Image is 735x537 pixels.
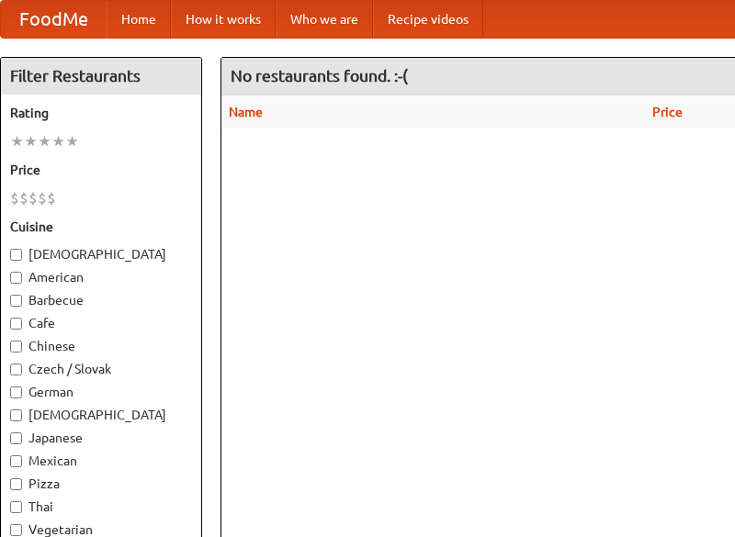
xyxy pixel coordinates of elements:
a: FoodMe [1,1,107,38]
h4: Filter Restaurants [1,58,201,95]
input: American [10,272,22,284]
label: German [10,383,192,401]
input: Barbecue [10,295,22,307]
label: Chinese [10,337,192,355]
a: Name [229,105,263,119]
li: $ [19,188,28,208]
h5: Price [10,161,192,179]
label: Thai [10,498,192,516]
input: [DEMOGRAPHIC_DATA] [10,409,22,421]
h5: Cuisine [10,218,192,236]
li: $ [28,188,38,208]
li: ★ [65,131,79,151]
a: Price [652,105,683,119]
input: Chinese [10,341,22,352]
ng-pluralize: No restaurants found. :-( [231,67,408,84]
li: ★ [10,131,24,151]
a: Recipe videos [373,1,483,38]
li: $ [10,188,19,208]
a: How it works [171,1,276,38]
label: Cafe [10,314,192,332]
label: Barbecue [10,291,192,309]
a: Who we are [276,1,373,38]
input: [DEMOGRAPHIC_DATA] [10,249,22,261]
input: Thai [10,501,22,513]
input: Japanese [10,432,22,444]
li: ★ [24,131,38,151]
input: Pizza [10,478,22,490]
a: Home [107,1,171,38]
h5: Rating [10,104,192,122]
input: German [10,386,22,398]
li: ★ [51,131,65,151]
input: Mexican [10,455,22,467]
input: Cafe [10,318,22,330]
li: $ [47,188,56,208]
input: Vegetarian [10,524,22,536]
label: Japanese [10,429,192,447]
label: Pizza [10,475,192,493]
label: Mexican [10,452,192,470]
input: Czech / Slovak [10,364,22,375]
label: Czech / Slovak [10,360,192,378]
li: ★ [38,131,51,151]
label: American [10,268,192,286]
label: [DEMOGRAPHIC_DATA] [10,245,192,263]
li: $ [38,188,47,208]
label: [DEMOGRAPHIC_DATA] [10,406,192,424]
